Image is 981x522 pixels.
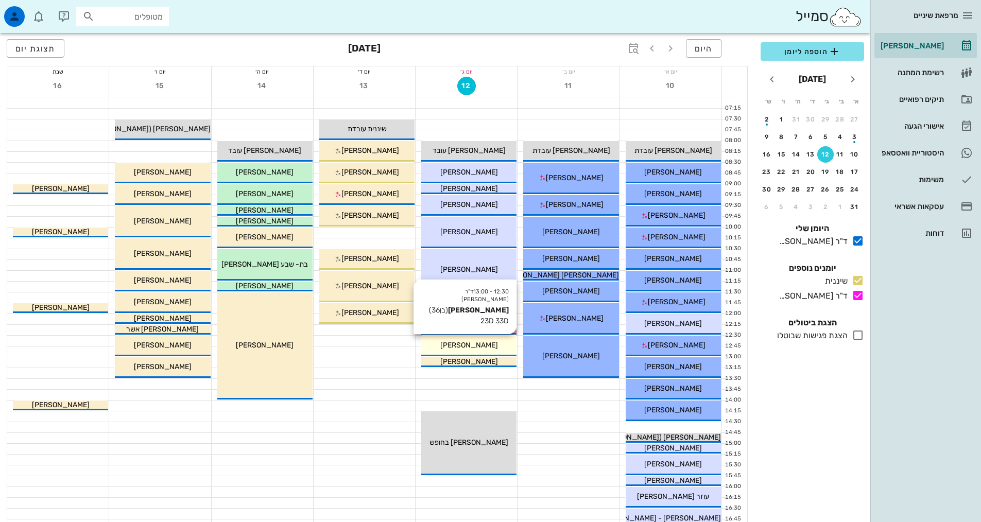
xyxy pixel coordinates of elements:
button: 27 [803,181,819,198]
div: 31 [788,116,804,123]
button: 2 [817,199,834,215]
span: [PERSON_NAME] [134,189,192,198]
th: א׳ [850,93,863,110]
a: עסקאות אשראי [874,194,977,219]
span: [PERSON_NAME] [648,341,705,350]
button: 14 [788,146,804,163]
div: 16:15 [722,493,743,502]
div: שבת [7,66,109,77]
div: תיקים רפואיים [879,95,944,103]
button: 13 [355,77,374,95]
span: 15 [151,81,169,90]
div: 11 [832,151,849,158]
span: [PERSON_NAME] [644,362,702,371]
button: 22 [773,164,790,180]
span: [PERSON_NAME] [644,319,702,328]
div: 2 [759,116,775,123]
span: תצוגת יום [15,44,56,54]
span: [PERSON_NAME] [644,476,702,485]
div: דוחות [879,229,944,237]
button: הוספה ליומן [761,42,864,61]
div: 10:30 [722,245,743,253]
span: [PERSON_NAME] עובד [228,146,301,155]
button: 31 [847,199,863,215]
span: [PERSON_NAME] [341,282,399,290]
button: 10 [847,146,863,163]
div: 9 [759,133,775,141]
div: 16 [759,151,775,158]
span: [PERSON_NAME] [440,357,498,366]
span: [PERSON_NAME] [236,217,294,225]
div: 30 [759,186,775,193]
div: 27 [847,116,863,123]
span: [PERSON_NAME] [644,406,702,414]
span: [PERSON_NAME] [648,211,705,220]
span: [PERSON_NAME] [440,228,498,236]
span: [PERSON_NAME] [341,254,399,263]
span: [PERSON_NAME] [644,276,702,285]
button: 5 [773,199,790,215]
img: SmileCloud logo [829,7,862,27]
div: 13 [803,151,819,158]
div: 13:30 [722,374,743,383]
div: יום א׳ [620,66,721,77]
span: עוזר [PERSON_NAME] [637,492,709,501]
button: 13 [803,146,819,163]
button: 7 [788,129,804,145]
a: רשימת המתנה [874,60,977,85]
div: 4 [788,203,804,211]
button: 25 [832,181,849,198]
th: ב׳ [835,93,848,110]
button: 19 [817,164,834,180]
div: משימות [879,176,944,184]
button: 6 [759,199,775,215]
div: 11:15 [722,277,743,286]
div: 12:30 [722,331,743,340]
a: משימות [874,167,977,192]
div: 7 [788,133,804,141]
span: [PERSON_NAME] [PERSON_NAME] [502,271,619,280]
div: 09:15 [722,190,743,199]
div: 6 [803,133,819,141]
h4: היומן שלי [761,222,864,235]
span: [PERSON_NAME] עובדת [532,146,610,155]
div: היסטוריית וואטסאפ [879,149,944,157]
div: 10:15 [722,234,743,242]
div: 09:00 [722,180,743,188]
button: 16 [49,77,67,95]
span: [PERSON_NAME] [341,211,399,220]
span: [PERSON_NAME] [134,249,192,258]
div: 31 [847,203,863,211]
div: 17 [847,168,863,176]
div: 07:30 [722,115,743,124]
h4: יומנים נוספים [761,262,864,274]
span: [PERSON_NAME] [236,233,294,241]
div: עסקאות אשראי [879,202,944,211]
div: 30 [803,116,819,123]
h4: הצגת ביטולים [761,317,864,329]
span: [PERSON_NAME] [32,184,90,193]
span: [PERSON_NAME] [32,401,90,409]
button: 12 [817,146,834,163]
button: 30 [759,181,775,198]
span: [PERSON_NAME] [32,228,90,236]
div: אישורי הגעה [879,122,944,130]
span: [PERSON_NAME] [440,341,498,350]
span: 13 [355,81,374,90]
button: חודש שעבר [844,70,862,89]
th: ג׳ [820,93,834,110]
div: 11:45 [722,299,743,307]
div: 11:30 [722,288,743,297]
span: [PERSON_NAME] [644,254,702,263]
div: 12:45 [722,342,743,351]
span: שיננית עובדת [348,125,387,133]
div: 15:00 [722,439,743,448]
div: 28 [788,186,804,193]
span: 10 [661,81,680,90]
span: [PERSON_NAME] [546,314,604,323]
button: 27 [847,111,863,128]
div: 20 [803,168,819,176]
div: 08:30 [722,158,743,167]
button: 21 [788,164,804,180]
div: יום ו׳ [109,66,211,77]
